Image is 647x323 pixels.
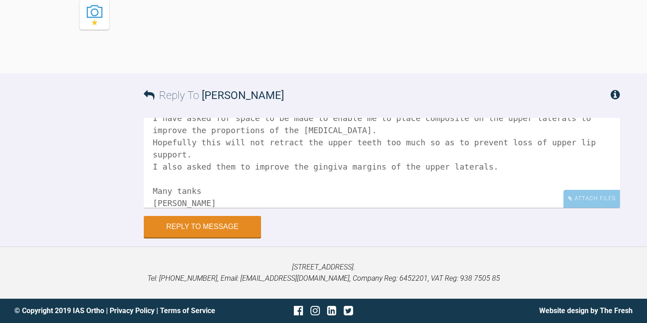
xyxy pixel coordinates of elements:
div: Attach Files [563,190,620,207]
span: [PERSON_NAME] [202,89,284,102]
p: [STREET_ADDRESS]. Tel: [PHONE_NUMBER], Email: [EMAIL_ADDRESS][DOMAIN_NAME], Company Reg: 6452201,... [14,261,633,284]
a: Terms of Service [160,306,215,315]
button: Reply to Message [144,216,261,238]
div: © Copyright 2019 IAS Ortho | | [14,305,221,317]
textarea: Hi [PERSON_NAME], Apologies for the delay getting back to you but I was away for a few days. Here... [144,118,620,208]
a: Privacy Policy [110,306,155,315]
h3: Reply To [144,87,284,104]
a: Website design by The Fresh [539,306,633,315]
